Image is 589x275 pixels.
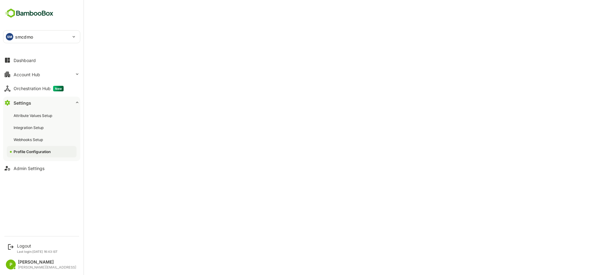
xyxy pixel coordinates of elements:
[3,68,80,81] button: Account Hub
[14,149,52,154] div: Profile Configuration
[18,265,76,269] div: [PERSON_NAME][EMAIL_ADDRESS]
[14,72,40,77] div: Account Hub
[14,86,64,91] div: Orchestration Hub
[14,100,31,106] div: Settings
[15,34,33,40] p: smcdmo
[14,137,44,142] div: Webhooks Setup
[14,58,36,63] div: Dashboard
[14,166,44,171] div: Admin Settings
[6,33,13,40] div: SM
[14,113,53,118] div: Attribute Values Setup
[3,82,80,95] button: Orchestration HubNew
[3,97,80,109] button: Settings
[17,250,58,253] p: Last login: [DATE] 16:43 IST
[53,86,64,91] span: New
[3,31,80,43] div: SMsmcdmo
[18,260,76,265] div: [PERSON_NAME]
[17,243,58,248] div: Logout
[3,7,55,19] img: BambooboxFullLogoMark.5f36c76dfaba33ec1ec1367b70bb1252.svg
[14,125,45,130] div: Integration Setup
[3,162,80,174] button: Admin Settings
[6,260,16,269] div: P
[3,54,80,66] button: Dashboard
